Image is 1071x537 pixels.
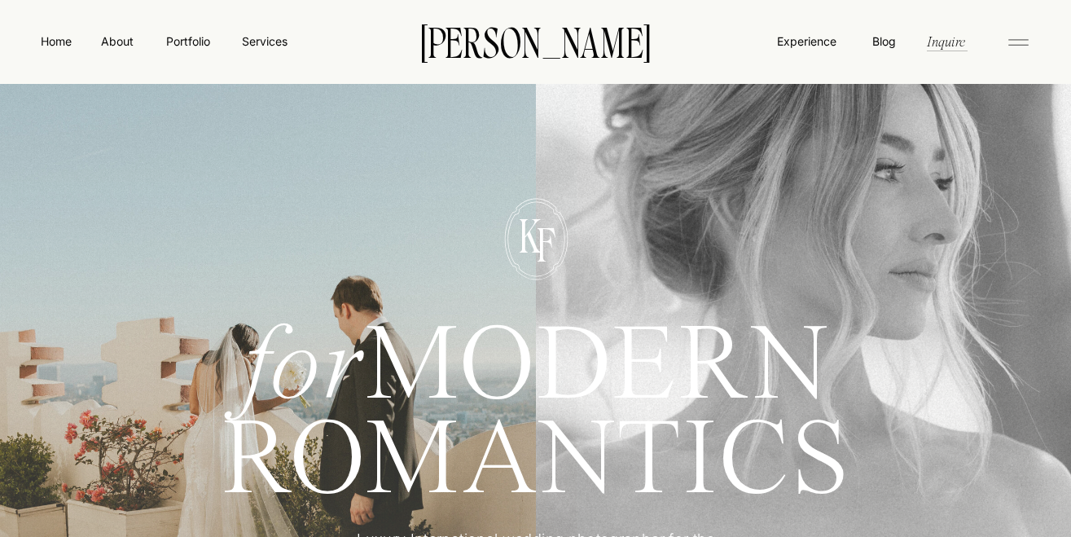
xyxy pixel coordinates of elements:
[507,213,552,254] p: K
[162,322,911,400] h1: MODERN
[524,222,568,263] p: F
[162,416,911,505] h1: ROMANTICS
[243,316,365,423] i: for
[396,24,676,58] a: [PERSON_NAME]
[37,33,75,50] a: Home
[240,33,288,50] a: Services
[925,32,967,51] a: Inquire
[159,33,217,50] a: Portfolio
[775,33,838,50] a: Experience
[99,33,135,49] a: About
[868,33,899,49] a: Blog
